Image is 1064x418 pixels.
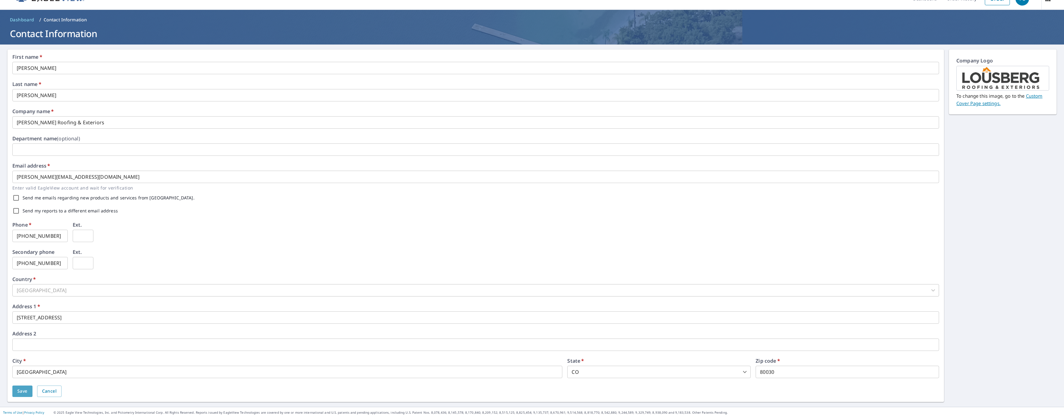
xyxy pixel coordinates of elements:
[567,358,584,363] label: State
[12,386,32,397] button: Save
[7,27,1057,40] h1: Contact Information
[7,15,1057,25] nav: breadcrumb
[7,15,37,25] a: Dashboard
[756,358,780,363] label: Zip code
[957,67,1049,90] img: LousbergLogo.jpg
[23,209,118,213] label: Send my reports to a different email address
[3,410,22,415] a: Terms of Use
[12,109,54,114] label: Company name
[54,410,1061,415] p: © 2025 Eagle View Technologies, Inc. and Pictometry International Corp. All Rights Reserved. Repo...
[39,16,41,23] li: /
[73,250,82,254] label: Ext.
[12,304,40,309] label: Address 1
[12,184,935,191] p: Enter valid EagleView account and wait for verification
[44,17,87,23] p: Contact Information
[567,366,751,378] div: CO
[12,358,26,363] label: City
[12,250,54,254] label: Secondary phone
[3,411,44,414] p: |
[17,387,28,395] span: Save
[12,284,939,296] div: [GEOGRAPHIC_DATA]
[956,91,1049,107] p: To change this image, go to the
[12,222,32,227] label: Phone
[23,196,195,200] label: Send me emails regarding new products and services from [GEOGRAPHIC_DATA].
[12,82,41,87] label: Last name
[956,57,1049,66] p: Company Logo
[10,17,34,23] span: Dashboard
[42,387,57,395] span: Cancel
[12,331,36,336] label: Address 2
[73,222,82,227] label: Ext.
[12,136,80,141] label: Department name
[12,277,36,282] label: Country
[12,54,42,59] label: First name
[12,163,50,168] label: Email address
[57,135,80,142] b: (optional)
[24,410,44,415] a: Privacy Policy
[37,386,62,397] button: Cancel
